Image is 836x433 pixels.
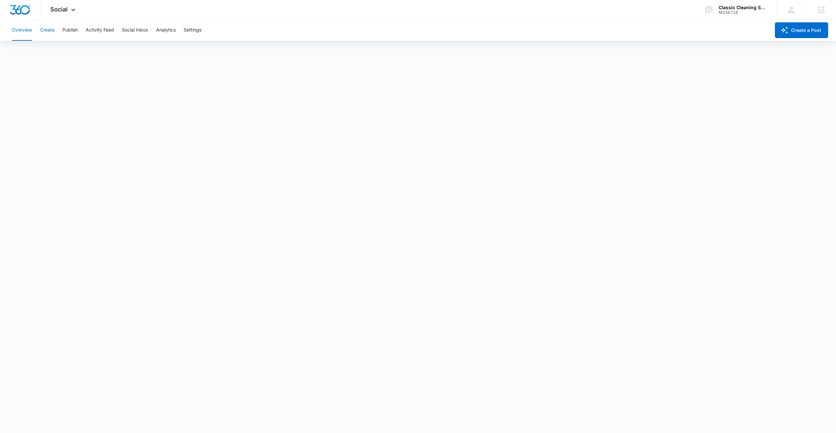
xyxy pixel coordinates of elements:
[156,20,176,41] button: Analytics
[122,20,148,41] button: Social Inbox
[86,20,114,41] button: Activity Feed
[719,5,767,10] div: account name
[775,22,828,38] button: Create a Post
[62,20,78,41] button: Publish
[12,20,32,41] button: Overview
[719,10,767,15] div: account id
[40,20,55,41] button: Create
[50,6,68,13] span: Social
[184,20,201,41] button: Settings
